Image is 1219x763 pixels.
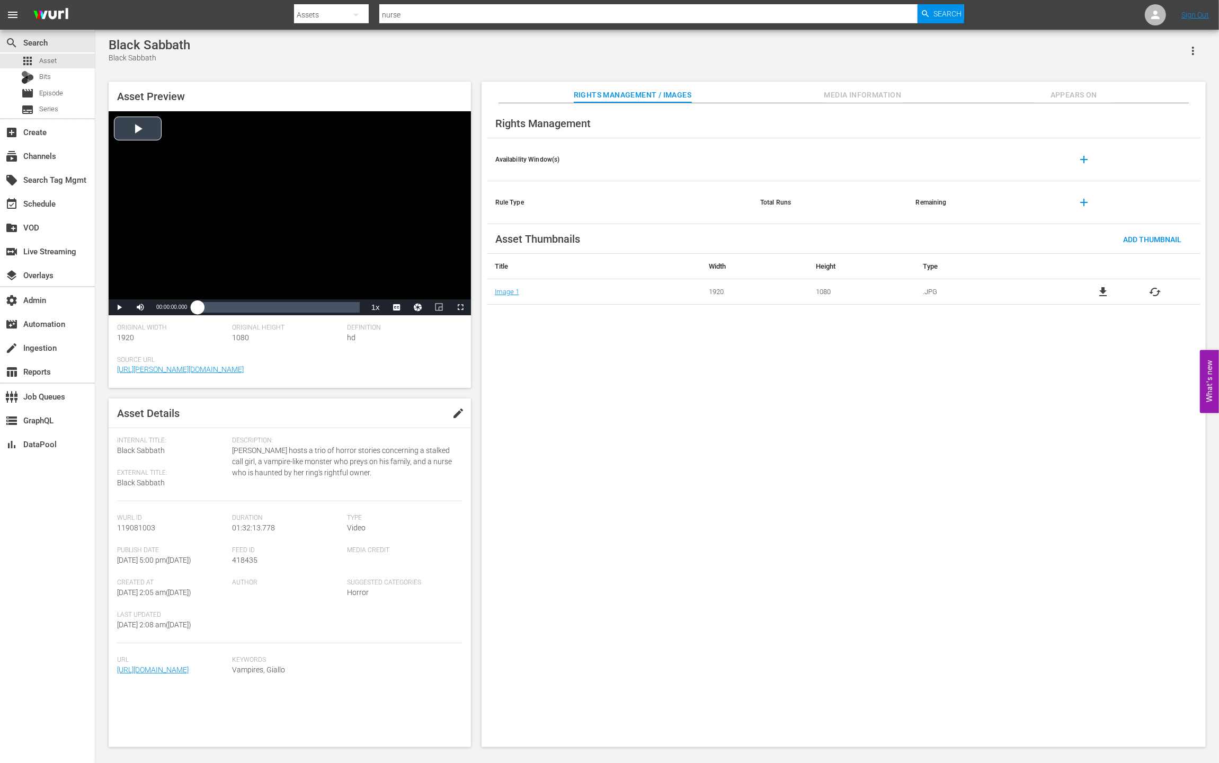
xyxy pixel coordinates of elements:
[5,269,18,282] span: Overlays
[1181,11,1209,19] a: Sign Out
[6,8,19,21] span: menu
[117,556,191,564] span: [DATE] 5:00 pm ( [DATE] )
[347,579,457,587] span: Suggested Categories
[915,254,1057,279] th: Type
[907,181,1063,224] th: Remaining
[117,333,134,342] span: 1920
[117,620,191,629] span: [DATE] 2:08 am ( [DATE] )
[117,524,155,532] span: 119081003
[117,588,191,597] span: [DATE] 2:05 am ( [DATE] )
[5,342,18,354] span: Ingestion
[21,55,34,67] span: Asset
[933,4,962,23] span: Search
[5,318,18,331] span: Automation
[1034,88,1114,102] span: Appears On
[232,333,249,342] span: 1080
[1097,286,1109,298] a: file_download
[117,90,185,103] span: Asset Preview
[701,279,808,305] td: 1920
[232,524,275,532] span: 01:32:13.778
[117,579,227,587] span: Created At
[495,288,519,296] a: Image 1
[109,38,190,52] div: Black Sabbath
[109,111,471,315] div: Video Player
[232,445,457,478] span: [PERSON_NAME] hosts a trio of horror stories concerning a stalked call girl, a vampire-like monst...
[495,233,580,245] span: Asset Thumbnails
[39,88,63,99] span: Episode
[232,664,457,676] span: Vampires, Giallo
[198,302,359,313] div: Progress Bar
[347,333,355,342] span: hd
[5,37,18,49] span: Search
[117,356,457,365] span: Source Url
[117,324,227,332] span: Original Width
[232,437,457,445] span: Description:
[5,414,18,427] span: GraphQL
[347,324,457,332] span: Definition
[5,391,18,403] span: Job Queues
[21,87,34,100] span: Episode
[429,299,450,315] button: Picture-in-Picture
[407,299,429,315] button: Jump To Time
[487,138,752,181] th: Availability Window(s)
[1115,229,1190,249] button: Add Thumbnail
[808,279,915,305] td: 1080
[232,556,257,564] span: 418435
[915,279,1057,305] td: .JPG
[386,299,407,315] button: Captions
[487,254,701,279] th: Title
[117,478,165,487] span: Black Sabbath
[347,588,369,597] span: Horror
[117,514,227,522] span: Wurl Id
[232,656,457,664] span: Keywords
[109,52,190,64] div: Black Sabbath
[5,366,18,378] span: Reports
[365,299,386,315] button: Playback Rate
[232,579,342,587] span: Author
[808,254,915,279] th: Height
[117,365,244,374] a: [URL][PERSON_NAME][DOMAIN_NAME]
[117,546,227,555] span: Publish Date
[574,88,691,102] span: Rights Management / Images
[1071,147,1097,172] button: add
[450,299,471,315] button: Fullscreen
[25,3,76,28] img: ans4CAIJ8jUAAAAAAAAAAAAAAAAAAAAAAAAgQb4GAAAAAAAAAAAAAAAAAAAAAAAAJMjXAAAAAAAAAAAAAAAAAAAAAAAAgAT5G...
[918,4,964,23] button: Search
[752,181,907,224] th: Total Runs
[823,88,903,102] span: Media Information
[117,656,227,664] span: Url
[232,324,342,332] span: Original Height
[5,198,18,210] span: Schedule
[117,446,165,455] span: Black Sabbath
[495,117,591,130] span: Rights Management
[5,126,18,139] span: Create
[5,294,18,307] span: Admin
[130,299,151,315] button: Mute
[5,150,18,163] span: Channels
[1078,153,1090,166] span: add
[39,72,51,82] span: Bits
[487,181,752,224] th: Rule Type
[446,401,471,426] button: edit
[39,104,58,114] span: Series
[232,514,342,522] span: Duration
[1149,286,1161,298] button: cached
[347,514,457,522] span: Type
[701,254,808,279] th: Width
[117,611,227,619] span: Last Updated
[1200,350,1219,413] button: Open Feedback Widget
[156,304,187,310] span: 00:00:00.000
[452,407,465,420] span: edit
[39,56,57,66] span: Asset
[232,546,342,555] span: Feed ID
[109,299,130,315] button: Play
[5,221,18,234] span: VOD
[117,437,227,445] span: Internal Title:
[1071,190,1097,215] button: add
[21,103,34,116] span: Series
[1115,235,1190,244] span: Add Thumbnail
[5,438,18,451] span: DataPool
[117,407,180,420] span: Asset Details
[347,546,457,555] span: Media Credit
